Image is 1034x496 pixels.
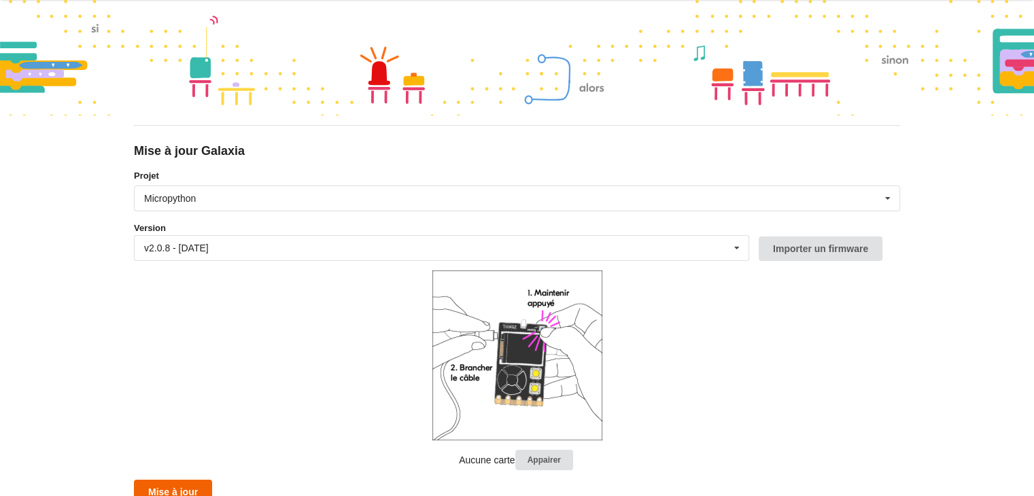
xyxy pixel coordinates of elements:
p: Aucune carte [134,450,900,471]
img: galaxia_plug.png [432,270,602,440]
div: Micropython [144,194,196,203]
div: Mise à jour Galaxia [134,143,900,159]
div: v2.0.8 - [DATE] [144,243,209,253]
label: Projet [134,169,900,183]
label: Version [134,222,166,235]
button: Importer un firmware [759,236,882,261]
button: Appairer [515,450,573,471]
